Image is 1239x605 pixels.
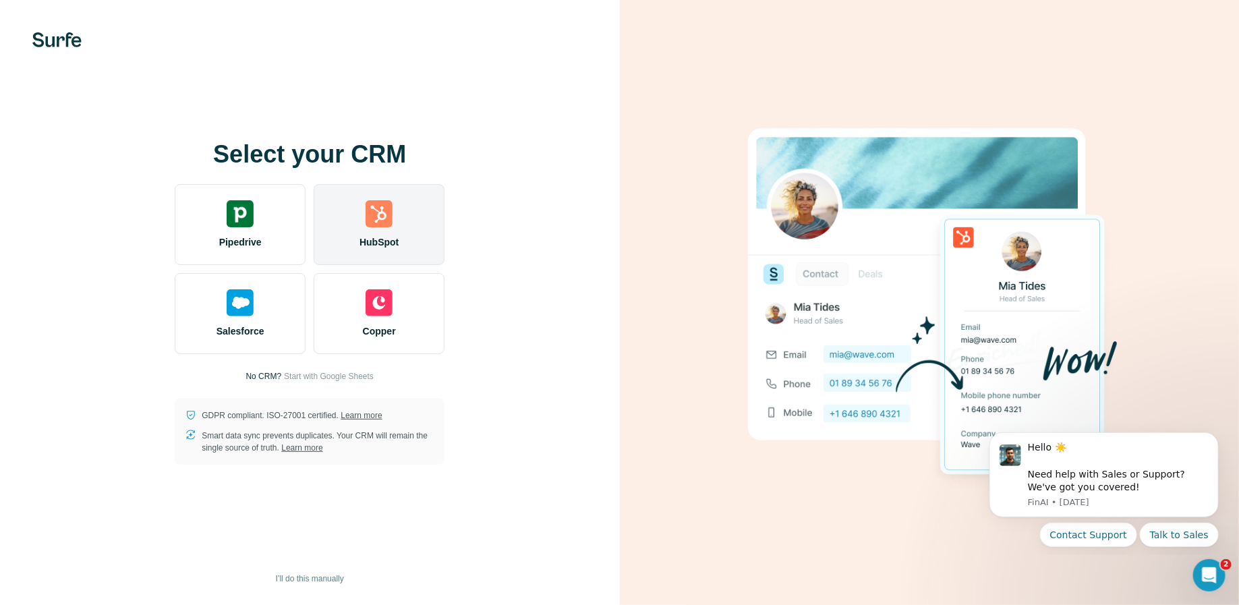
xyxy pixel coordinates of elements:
[741,107,1118,498] img: HUBSPOT image
[266,569,353,589] button: I’ll do this manually
[276,573,344,585] span: I’ll do this manually
[219,235,262,249] span: Pipedrive
[246,370,282,382] p: No CRM?
[359,235,399,249] span: HubSpot
[366,289,393,316] img: copper's logo
[1221,559,1232,570] span: 2
[366,200,393,227] img: hubspot's logo
[217,324,264,338] span: Salesforce
[202,430,434,454] p: Smart data sync prevents duplicates. Your CRM will remain the single source of truth.
[175,141,444,168] h1: Select your CRM
[227,200,254,227] img: pipedrive's logo
[363,324,396,338] span: Copper
[202,409,382,422] p: GDPR compliant. ISO-27001 certified.
[32,32,82,47] img: Surfe's logo
[281,443,322,453] a: Learn more
[969,422,1239,555] iframe: Intercom notifications message
[227,289,254,316] img: salesforce's logo
[341,411,382,420] a: Learn more
[284,370,374,382] button: Start with Google Sheets
[1193,559,1226,592] iframe: Intercom live chat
